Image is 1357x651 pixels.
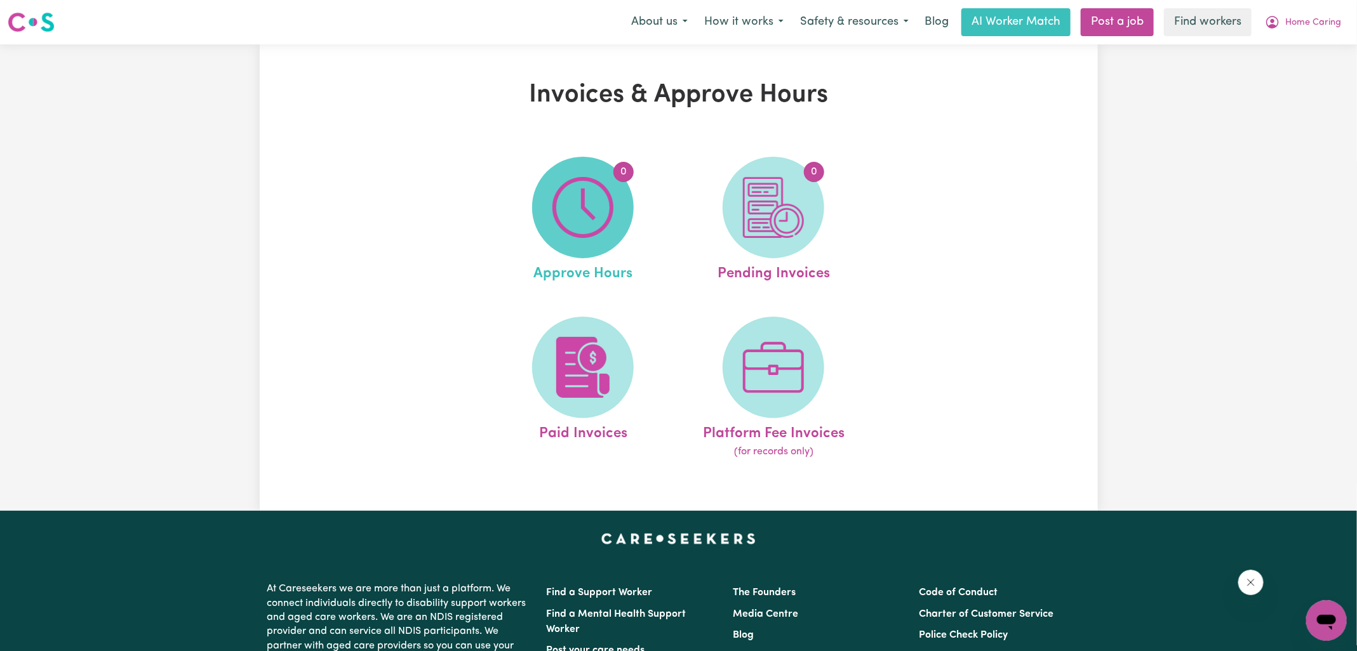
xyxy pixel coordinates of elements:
[682,157,865,285] a: Pending Invoices
[407,80,951,110] h1: Invoices & Approve Hours
[917,8,956,36] a: Blog
[703,418,845,445] span: Platform Fee Invoices
[1285,16,1341,30] span: Home Caring
[696,9,792,36] button: How it works
[734,444,813,459] span: (for records only)
[533,258,632,285] span: Approve Hours
[1164,8,1252,36] a: Find workers
[539,418,627,445] span: Paid Invoices
[804,162,824,182] span: 0
[1238,570,1264,595] iframe: Close message
[8,9,77,19] span: Need any help?
[547,609,686,635] a: Find a Mental Health Support Worker
[491,317,674,460] a: Paid Invoices
[601,534,756,544] a: Careseekers home page
[961,8,1071,36] a: AI Worker Match
[919,588,998,598] a: Code of Conduct
[1081,8,1154,36] a: Post a job
[547,588,653,598] a: Find a Support Worker
[1257,9,1349,36] button: My Account
[491,157,674,285] a: Approve Hours
[733,630,754,640] a: Blog
[682,317,865,460] a: Platform Fee Invoices(for records only)
[8,8,55,37] a: Careseekers logo
[623,9,696,36] button: About us
[613,162,634,182] span: 0
[8,11,55,34] img: Careseekers logo
[718,258,830,285] span: Pending Invoices
[1306,600,1347,641] iframe: Button to launch messaging window
[733,588,796,598] a: The Founders
[919,630,1008,640] a: Police Check Policy
[919,609,1053,619] a: Charter of Customer Service
[792,9,917,36] button: Safety & resources
[733,609,798,619] a: Media Centre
